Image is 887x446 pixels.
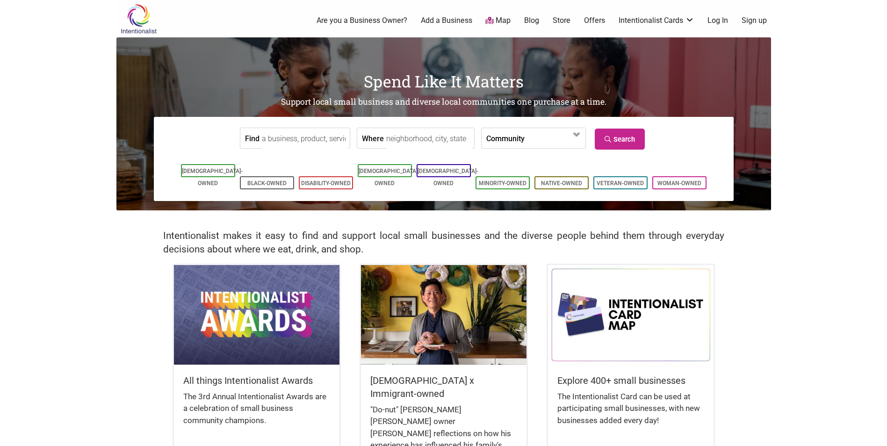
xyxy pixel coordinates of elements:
[597,180,644,187] a: Veteran-Owned
[548,265,714,364] img: Intentionalist Card Map
[553,15,570,26] a: Store
[183,391,330,436] div: The 3rd Annual Intentionalist Awards are a celebration of small business community champions.
[116,96,771,108] h2: Support local small business and diverse local communities one purchase at a time.
[479,180,526,187] a: Minority-Owned
[418,168,478,187] a: [DEMOGRAPHIC_DATA]-Owned
[183,374,330,387] h5: All things Intentionalist Awards
[182,168,243,187] a: [DEMOGRAPHIC_DATA]-Owned
[116,4,161,34] img: Intentionalist
[361,265,526,364] img: King Donuts - Hong Chhuor
[245,128,260,148] label: Find
[421,15,472,26] a: Add a Business
[370,374,517,400] h5: [DEMOGRAPHIC_DATA] x Immigrant-owned
[541,180,582,187] a: Native-Owned
[485,15,511,26] a: Map
[163,229,724,256] h2: Intentionalist makes it easy to find and support local small businesses and the diverse people be...
[301,180,351,187] a: Disability-Owned
[742,15,767,26] a: Sign up
[584,15,605,26] a: Offers
[557,374,704,387] h5: Explore 400+ small businesses
[486,128,525,148] label: Community
[386,128,472,149] input: neighborhood, city, state
[247,180,287,187] a: Black-Owned
[595,129,645,150] a: Search
[362,128,384,148] label: Where
[317,15,407,26] a: Are you a Business Owner?
[262,128,347,149] input: a business, product, service
[524,15,539,26] a: Blog
[657,180,701,187] a: Woman-Owned
[707,15,728,26] a: Log In
[557,391,704,436] div: The Intentionalist Card can be used at participating small businesses, with new businesses added ...
[359,168,419,187] a: [DEMOGRAPHIC_DATA]-Owned
[174,265,339,364] img: Intentionalist Awards
[619,15,694,26] a: Intentionalist Cards
[116,70,771,93] h1: Spend Like It Matters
